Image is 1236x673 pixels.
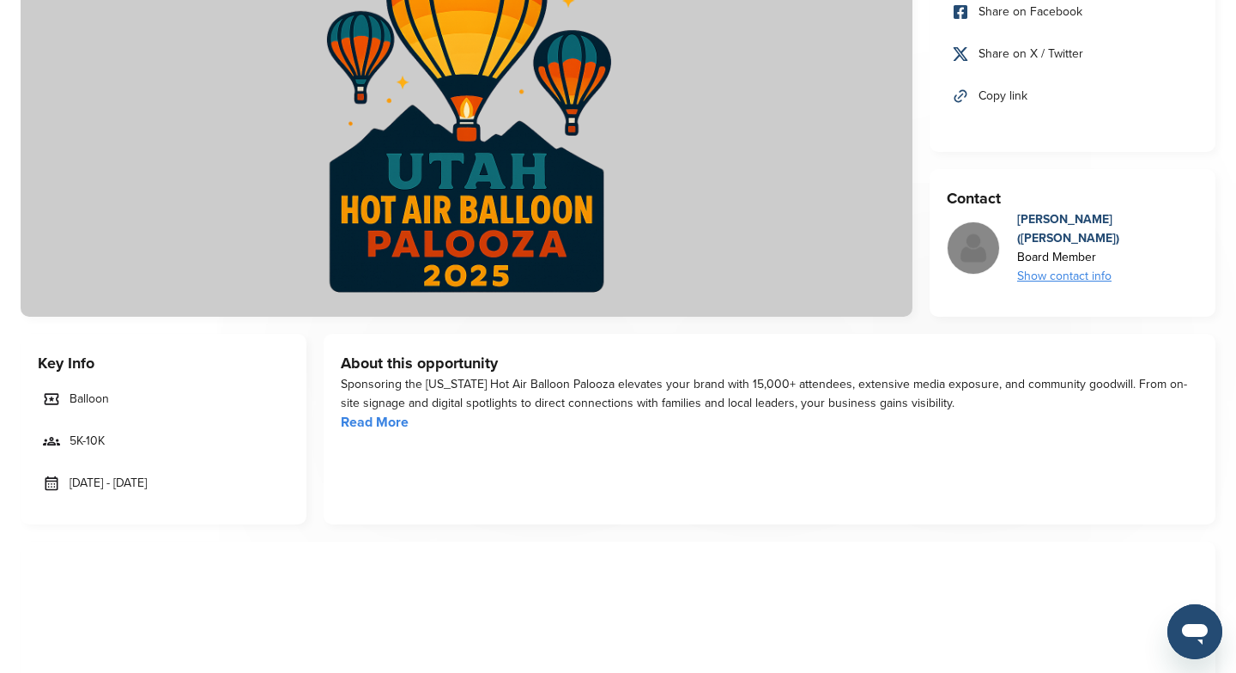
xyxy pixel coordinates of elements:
div: Show contact info [1017,267,1198,286]
span: Balloon [70,390,109,409]
span: [DATE] - [DATE] [70,474,147,493]
span: Share on Facebook [978,3,1082,21]
h3: Key Info [38,351,289,375]
a: Share on X / Twitter [947,36,1198,72]
div: Board Member [1017,248,1198,267]
h3: Contact [947,186,1198,210]
img: Missing [948,222,999,274]
span: Copy link [978,87,1027,106]
iframe: Button to launch messaging window [1167,604,1222,659]
h3: About this opportunity [341,351,1198,375]
a: Read More [341,414,409,431]
div: [PERSON_NAME] ([PERSON_NAME]) [1017,210,1198,248]
span: 5K-10K [70,432,105,451]
span: Share on X / Twitter [978,45,1083,64]
a: Copy link [947,78,1198,114]
div: Sponsoring the [US_STATE] Hot Air Balloon Palooza elevates your brand with 15,000+ attendees, ext... [341,375,1198,413]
